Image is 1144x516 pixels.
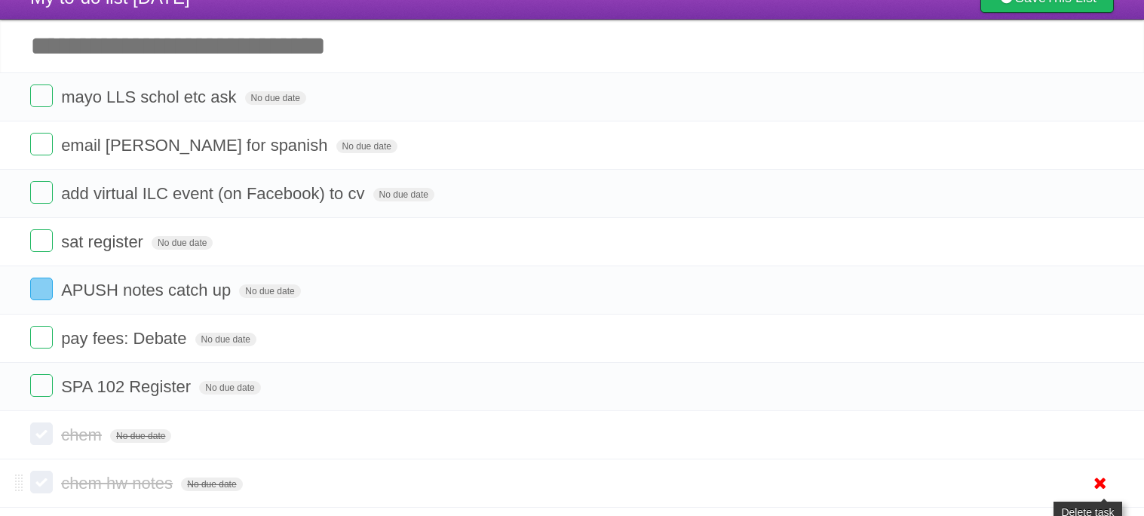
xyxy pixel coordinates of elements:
span: No due date [199,381,260,395]
span: chem [61,425,106,444]
label: Done [30,133,53,155]
label: Done [30,181,53,204]
span: No due date [373,188,434,201]
span: email [PERSON_NAME] for spanish [61,136,331,155]
label: Done [30,422,53,445]
label: Done [30,471,53,493]
span: pay fees: Debate [61,329,190,348]
span: SPA 102 Register [61,377,195,396]
span: APUSH notes catch up [61,281,235,299]
span: No due date [336,140,397,153]
span: mayo LLS schol etc ask [61,88,240,106]
span: add virtual ILC event (on Facebook) to cv [61,184,368,203]
span: No due date [181,478,242,491]
label: Done [30,374,53,397]
label: Done [30,229,53,252]
span: No due date [195,333,256,346]
span: No due date [245,91,306,105]
label: Done [30,84,53,107]
span: No due date [152,236,213,250]
span: No due date [110,429,171,443]
span: No due date [239,284,300,298]
label: Done [30,326,53,349]
span: chem hw notes [61,474,176,493]
span: sat register [61,232,147,251]
label: Done [30,278,53,300]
